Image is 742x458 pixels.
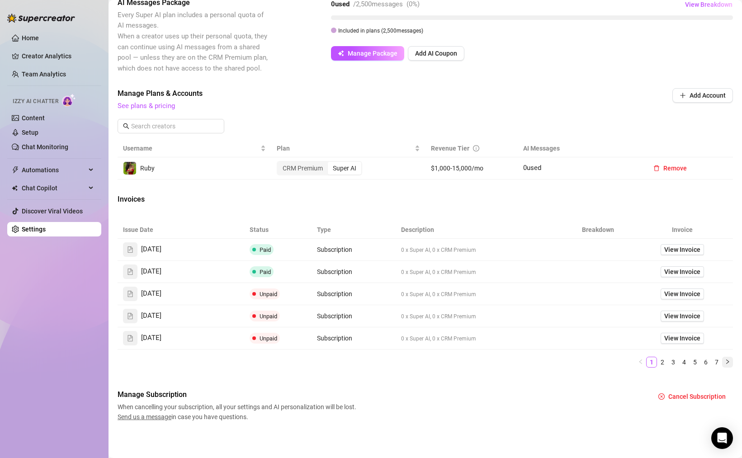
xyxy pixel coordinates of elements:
span: [DATE] [141,333,161,344]
span: 0 x Super AI, 0 x CRM Premium [401,313,476,320]
span: Add AI Coupon [415,50,457,57]
span: When cancelling your subscription, all your settings and AI personalization will be lost. in case... [118,402,359,422]
a: Settings [22,226,46,233]
span: info-circle [473,145,479,151]
span: [DATE] [141,311,161,321]
a: View Invoice [661,311,704,321]
img: Chat Copilot [12,185,18,191]
span: plus [680,92,686,99]
span: Unpaid [260,291,277,297]
span: Every Super AI plan includes a personal quota of AI messages. When a creator uses up their person... [118,11,268,72]
span: file-text [127,291,133,297]
a: 1 [647,357,657,367]
span: Chat Copilot [22,181,86,195]
th: Breakdown [564,221,632,239]
li: 7 [711,357,722,368]
div: Open Intercom Messenger [711,427,733,449]
a: 3 [668,357,678,367]
span: [DATE] [141,244,161,255]
a: View Invoice [661,244,704,255]
span: Remove [663,165,687,172]
span: Unpaid [260,313,277,320]
span: [DATE] [141,288,161,299]
td: 0 x Super AI, 0 x CRM Premium [396,283,564,305]
button: right [722,357,733,368]
span: 0 x Super AI, 0 x CRM Premium [401,291,476,297]
span: Invoices [118,194,269,205]
a: Discover Viral Videos [22,208,83,215]
a: Home [22,34,39,42]
span: Plan [277,143,412,153]
div: CRM Premium [278,162,328,175]
a: 2 [657,357,667,367]
span: Manage Subscription [118,389,359,400]
button: Add Account [672,88,733,103]
td: Subscription [312,283,396,305]
button: Manage Package [331,46,404,61]
span: Unpaid [260,335,277,342]
li: 1 [646,357,657,368]
a: 5 [690,357,700,367]
a: View Invoice [661,288,704,299]
a: Chat Monitoring [22,143,68,151]
span: file-text [127,269,133,275]
span: thunderbolt [12,166,19,174]
span: Revenue Tier [431,145,469,152]
td: Subscription [312,327,396,349]
a: 6 [701,357,711,367]
div: segmented control [277,161,362,175]
th: AI Messages [518,140,641,157]
span: Manage Package [348,50,397,57]
img: AI Chatter [62,94,76,107]
td: Subscription [312,305,396,327]
button: Remove [646,161,694,175]
button: Cancel Subscription [651,389,733,404]
li: 6 [700,357,711,368]
th: Issue Date [118,221,244,239]
span: 0 x Super AI, 0 x CRM Premium [401,335,476,342]
span: View Breakdown [685,1,733,8]
td: Subscription [312,261,396,283]
button: left [635,357,646,368]
span: 0 x Super AI, 0 x CRM Premium [401,247,476,253]
th: Invoice [632,221,733,239]
span: Add Account [690,92,726,99]
span: file-text [127,246,133,253]
span: delete [653,165,660,171]
span: Username [123,143,259,153]
span: Included in plans ( 2,500 messages) [338,28,423,34]
span: Paid [260,246,271,253]
span: left [638,359,643,364]
span: 0 x Super AI, 0 x CRM Premium [401,269,476,275]
a: Setup [22,129,38,136]
span: View Invoice [664,333,700,343]
img: Ruby [123,162,136,175]
span: View Invoice [664,245,700,255]
th: Description [396,221,564,239]
a: View Invoice [661,266,704,277]
span: Ruby [140,165,155,172]
span: Cancel Subscription [668,393,726,400]
span: search [123,123,129,129]
img: logo-BBDzfeDw.svg [7,14,75,23]
span: View Invoice [664,267,700,277]
li: 3 [668,357,679,368]
a: 4 [679,357,689,367]
a: Content [22,114,45,122]
div: Super AI [328,162,361,175]
a: See plans & pricing [118,102,175,110]
a: View Invoice [661,333,704,344]
td: 0 x Super AI, 0 x CRM Premium [396,327,564,349]
td: 0 x Super AI, 0 x CRM Premium [396,261,564,283]
td: 0 x Super AI, 0 x CRM Premium [396,239,564,261]
a: 7 [712,357,722,367]
td: Subscription [312,239,396,261]
span: Paid [260,269,271,275]
a: Creator Analytics [22,49,94,63]
a: Team Analytics [22,71,66,78]
span: file-text [127,335,133,341]
th: Plan [271,140,425,157]
span: Automations [22,163,86,177]
li: Next Page [722,357,733,368]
